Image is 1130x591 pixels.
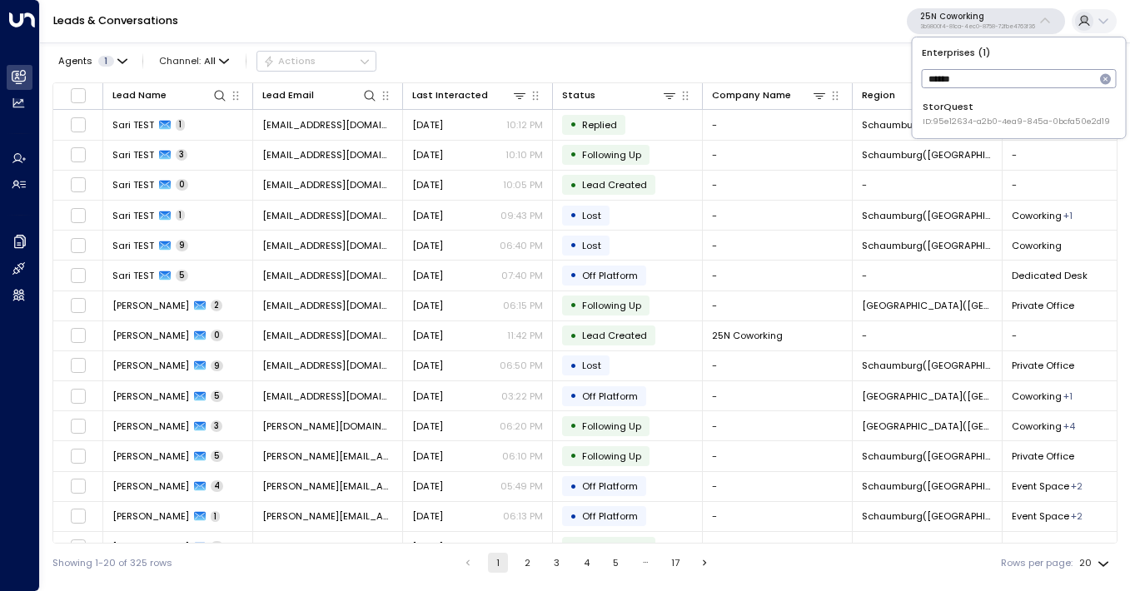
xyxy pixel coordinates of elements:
[582,118,617,132] span: Replied
[70,357,87,374] span: Toggle select row
[112,87,227,103] div: Lead Name
[211,360,223,372] span: 9
[112,479,189,493] span: Ryan Telford
[853,321,1003,350] td: -
[606,553,626,573] button: Go to page 5
[412,118,443,132] span: Yesterday
[1012,239,1062,252] span: Coworking
[70,418,87,435] span: Toggle select row
[500,479,543,493] p: 05:49 PM
[582,479,638,493] span: Off Platform
[457,553,716,573] nav: pagination navigation
[53,13,178,27] a: Leads & Conversations
[703,201,853,230] td: -
[500,239,543,252] p: 06:40 PM
[703,472,853,501] td: -
[112,359,189,372] span: Elisabeth Gavin
[1063,420,1075,433] div: Dedicated Desk,Event Venue,Meeting Room,Private Office
[262,420,393,433] span: allison.fox@trupowur.net
[570,113,577,136] div: •
[98,56,114,67] span: 1
[211,511,220,523] span: 1
[505,148,543,161] p: 10:10 PM
[923,100,1110,127] div: StorQuest
[703,532,853,561] td: -
[503,178,543,191] p: 10:05 PM
[918,43,1120,62] p: Enterprises ( 1 )
[176,119,185,131] span: 1
[570,355,577,377] div: •
[256,51,376,71] div: Button group with a nested menu
[862,87,895,103] div: Region
[703,261,853,290] td: -
[703,351,853,380] td: -
[1012,509,1069,523] span: Event Space
[211,300,222,311] span: 2
[1079,553,1113,574] div: 20
[262,178,393,191] span: sari.flage@gmail.com
[112,118,154,132] span: Sari TEST
[582,390,638,403] span: Off Platform
[70,237,87,254] span: Toggle select row
[112,329,189,342] span: Sloane Huber
[412,269,443,282] span: Mar 10, 2025
[703,381,853,410] td: -
[412,299,443,312] span: Yesterday
[582,359,601,372] span: Lost
[262,239,393,252] span: sari.flage@gmail.com
[412,239,443,252] span: Aug 05, 2025
[412,329,443,342] span: Sep 30, 2025
[570,143,577,166] div: •
[703,171,853,200] td: -
[507,329,543,342] p: 11:42 PM
[70,478,87,494] span: Toggle select row
[862,449,993,463] span: Schaumburg(IL)
[1063,209,1073,222] div: Private Office
[412,449,443,463] span: Sep 29, 2025
[412,87,488,103] div: Last Interacted
[70,117,87,133] span: Toggle select row
[154,52,235,70] button: Channel:All
[211,480,223,492] span: 4
[70,539,87,555] span: Toggle select row
[112,299,189,312] span: Shelby Hartzell
[112,87,167,103] div: Lead Name
[582,540,647,554] span: Lead Created
[211,330,223,341] span: 0
[500,420,543,433] p: 06:20 PM
[70,147,87,163] span: Toggle select row
[570,264,577,286] div: •
[412,359,443,372] span: Sep 30, 2025
[1012,359,1074,372] span: Private Office
[112,209,154,222] span: Sari TEST
[176,270,188,281] span: 5
[862,479,993,493] span: Schaumburg(IL)
[412,148,443,161] span: Yesterday
[70,176,87,193] span: Toggle select row
[262,449,393,463] span: catherine.bilous@gmail.com
[703,141,853,170] td: -
[582,269,638,282] span: Off Platform
[262,329,393,342] span: sloane@25ncoworking.com
[547,553,567,573] button: Go to page 3
[562,87,677,103] div: Status
[582,449,641,463] span: Following Up
[582,329,647,342] span: Lead Created
[176,210,185,221] span: 1
[582,239,601,252] span: Lost
[176,149,187,161] span: 3
[862,209,993,222] span: Schaumburg(IL)
[412,479,443,493] span: Sep 29, 2025
[211,420,222,432] span: 3
[576,553,596,573] button: Go to page 4
[211,541,223,553] span: 0
[262,390,393,403] span: adesh1106@gmail.com
[862,148,993,161] span: Schaumburg(IL)
[862,118,993,132] span: Schaumburg(IL)
[70,297,87,314] span: Toggle select row
[570,325,577,347] div: •
[262,87,314,103] div: Lead Email
[1012,209,1062,222] span: Coworking
[582,178,647,191] span: Lead Created
[176,240,188,251] span: 9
